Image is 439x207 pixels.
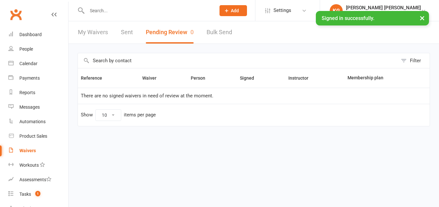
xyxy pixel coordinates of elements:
div: Reports [19,90,35,95]
button: × [416,11,428,25]
span: Person [191,75,212,81]
div: Waivers [19,148,36,153]
button: Waiver [142,74,164,82]
div: Show [81,109,156,121]
a: Workouts [8,158,68,172]
a: Automations [8,114,68,129]
button: Add [219,5,247,16]
a: My Waivers [78,21,108,44]
a: Messages [8,100,68,114]
div: KG [330,4,343,17]
span: Waiver [142,75,164,81]
span: 1 [35,191,40,196]
div: Payments [19,75,40,81]
div: Assessments [19,177,51,182]
span: Signed [240,75,261,81]
span: Add [231,8,239,13]
a: People [8,42,68,56]
a: Tasks 1 [8,187,68,202]
button: Instructor [288,74,316,82]
td: There are no signed waivers in need of review at the moment. [78,88,430,104]
a: Dashboard [8,27,68,42]
div: Connective Fitness [346,11,421,16]
input: Search... [85,6,211,15]
a: Bulk Send [207,21,232,44]
button: Person [191,74,212,82]
button: Reference [81,74,109,82]
div: People [19,46,33,52]
a: Payments [8,71,68,85]
a: Clubworx [8,6,24,23]
div: Workouts [19,163,39,168]
span: Signed in successfully. [322,15,374,21]
a: Calendar [8,56,68,71]
a: Assessments [8,172,68,187]
a: Waivers [8,143,68,158]
span: 0 [190,29,194,35]
div: Messages [19,104,40,110]
a: Product Sales [8,129,68,143]
input: Search by contact [78,53,398,68]
div: [PERSON_NAME] [PERSON_NAME] [346,5,421,11]
th: Membership plan [345,68,419,88]
a: Sent [121,21,133,44]
div: items per page [124,112,156,118]
button: Filter [398,53,430,68]
span: Reference [81,75,109,81]
button: Signed [240,74,261,82]
div: Tasks [19,192,31,197]
a: Reports [8,85,68,100]
button: Pending Review0 [146,21,194,44]
div: Automations [19,119,46,124]
span: Settings [273,3,291,18]
div: Product Sales [19,133,47,139]
div: Filter [410,57,421,64]
span: Instructor [288,75,316,81]
div: Calendar [19,61,37,66]
div: Dashboard [19,32,42,37]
